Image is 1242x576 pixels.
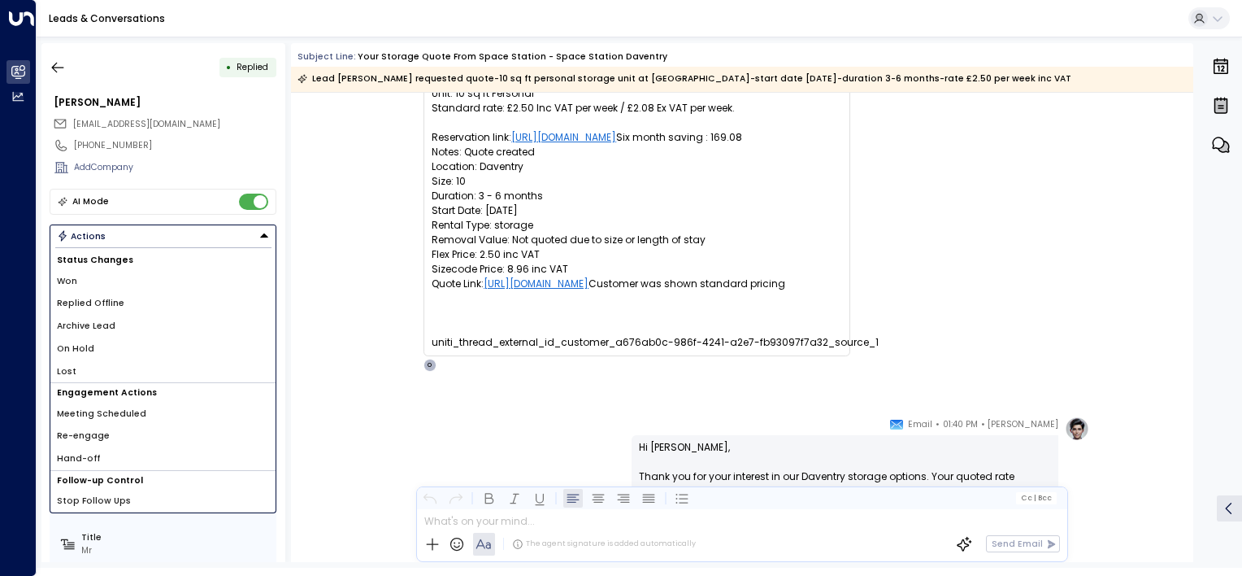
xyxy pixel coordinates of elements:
[57,452,100,465] span: Hand-off
[81,544,271,557] div: Mr
[57,275,77,288] span: Won
[1065,417,1089,441] img: profile-logo.png
[297,71,1071,87] div: Lead [PERSON_NAME] requested quote-10 sq ft personal storage unit at [GEOGRAPHIC_DATA]-start date...
[484,277,588,291] a: [URL][DOMAIN_NAME]
[50,383,276,402] h1: Engagement Actions
[74,139,276,152] div: [PHONE_NUMBER]
[1016,492,1057,504] button: Cc|Bcc
[1033,494,1036,502] span: |
[57,297,124,310] span: Replied Offline
[512,539,696,550] div: The agent signature is added automatically
[81,531,271,544] label: Title
[57,408,146,421] span: Meeting Scheduled
[981,417,985,433] span: •
[57,430,110,443] span: Re-engage
[50,471,276,490] h1: Follow-up Control
[420,488,440,508] button: Undo
[73,118,220,131] span: benjwinter96@gmail.com
[1021,494,1052,502] span: Cc Bcc
[358,50,667,63] div: Your storage quote from Space Station - Space Station Daventry
[226,56,232,78] div: •
[297,50,356,63] span: Subject Line:
[511,130,616,145] a: [URL][DOMAIN_NAME]
[57,320,115,333] span: Archive Lead
[988,417,1058,433] span: [PERSON_NAME]
[54,95,276,110] div: [PERSON_NAME]
[445,488,465,508] button: Redo
[50,225,276,247] button: Actions
[72,194,109,210] div: AI Mode
[57,230,106,242] div: Actions
[57,495,131,508] span: Stop Follow Ups
[57,343,94,356] span: On Hold
[936,417,940,433] span: •
[943,417,978,433] span: 01:40 PM
[74,161,276,174] div: AddCompany
[73,118,220,130] span: [EMAIL_ADDRESS][DOMAIN_NAME]
[237,61,268,73] span: Replied
[50,225,276,247] div: Button group with a nested menu
[57,365,76,378] span: Lost
[432,42,842,350] pre: Name: [PERSON_NAME] Email: [EMAIL_ADDRESS][DOMAIN_NAME] Phone: [PHONE_NUMBER] Unit: 10 sq ft Pers...
[49,11,165,25] a: Leads & Conversations
[423,359,436,372] div: O
[908,417,932,433] span: Email
[50,251,276,269] h1: Status Changes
